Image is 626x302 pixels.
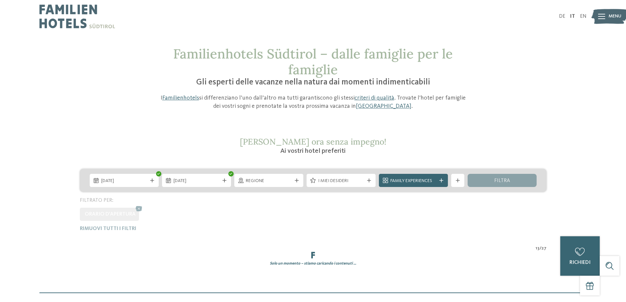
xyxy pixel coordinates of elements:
a: [GEOGRAPHIC_DATA] [356,103,411,109]
span: [DATE] [174,178,220,184]
a: IT [570,14,575,19]
span: Menu [609,13,621,20]
a: DE [559,14,565,19]
span: 27 [542,245,546,252]
span: Family Experiences [390,178,436,184]
span: Familienhotels Südtirol – dalle famiglie per le famiglie [173,45,453,78]
div: Solo un momento – stiamo caricando i contenuti … [75,261,551,267]
p: I si differenziano l’uno dall’altro ma tutti garantiscono gli stessi . Trovate l’hotel per famigl... [157,94,469,110]
a: richiedi [560,236,600,276]
span: / [540,245,542,252]
span: I miei desideri [318,178,364,184]
span: 13 [536,245,540,252]
span: [PERSON_NAME] ora senza impegno! [240,136,386,147]
span: Regione [246,178,292,184]
span: Ai vostri hotel preferiti [280,148,346,154]
a: EN [580,14,587,19]
a: criteri di qualità [355,95,394,101]
span: Gli esperti delle vacanze nella natura dai momenti indimenticabili [196,78,430,86]
a: Familienhotels [162,95,199,101]
span: [DATE] [101,178,147,184]
span: richiedi [569,260,591,265]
